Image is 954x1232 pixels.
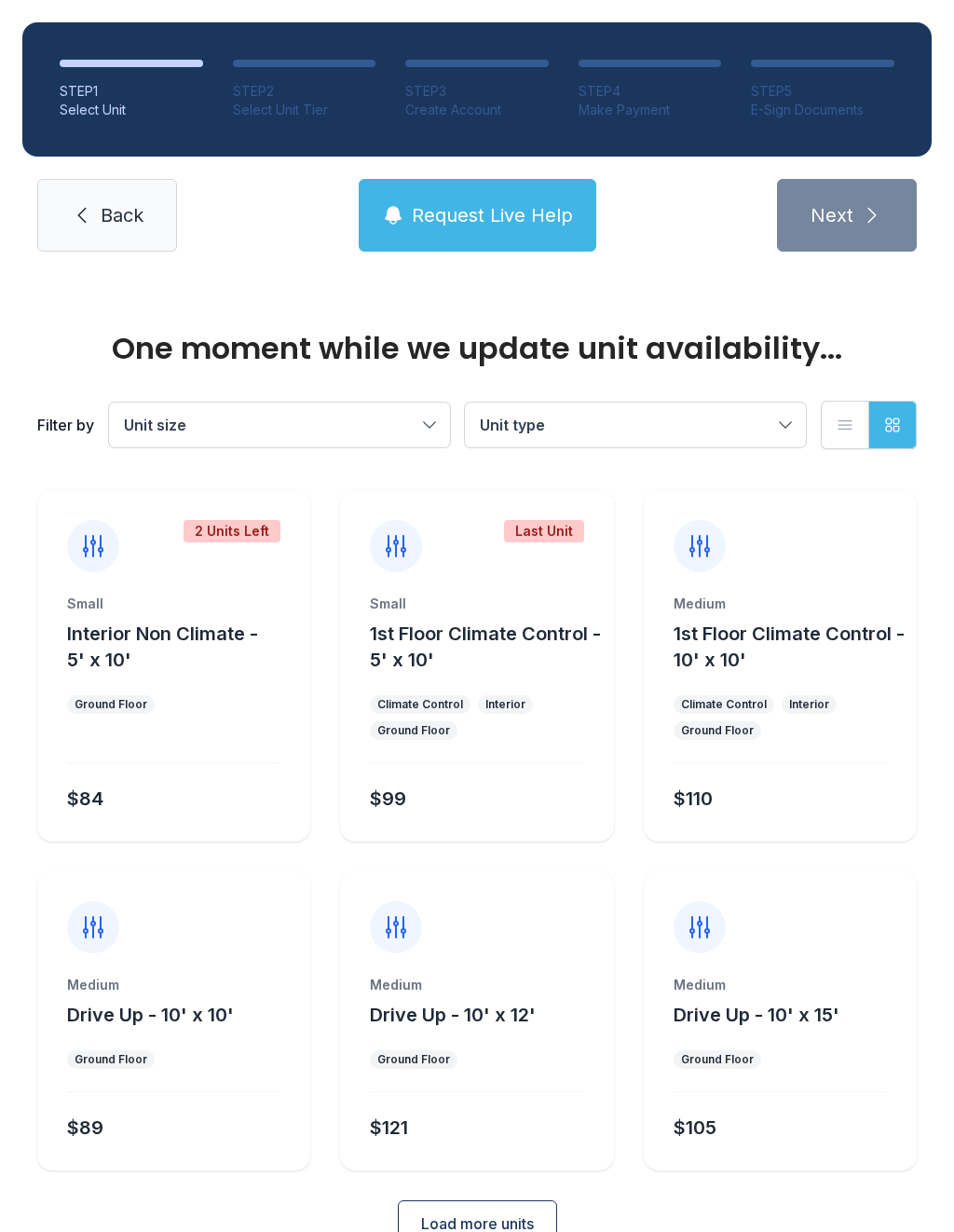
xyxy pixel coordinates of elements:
div: $99 [370,786,406,812]
div: Ground Floor [377,723,450,738]
span: Back [101,202,143,228]
div: 2 Units Left [184,520,280,542]
div: Ground Floor [75,1052,147,1067]
button: Unit type [465,403,806,447]
span: 1st Floor Climate Control - 5' x 10' [370,623,601,671]
div: Select Unit [60,101,203,119]
div: Climate Control [377,697,463,712]
div: $121 [370,1115,408,1141]
div: Interior [789,697,829,712]
button: Unit size [109,403,450,447]
div: Filter by [37,414,94,436]
button: Drive Up - 10' x 10' [67,1002,234,1028]
span: Next [811,202,853,228]
div: One moment while we update unit availability... [37,334,917,363]
div: STEP 4 [579,82,722,101]
button: Drive Up - 10' x 15' [674,1002,839,1028]
div: Make Payment [579,101,722,119]
div: Interior [485,697,525,712]
button: 1st Floor Climate Control - 10' x 10' [674,621,909,673]
button: 1st Floor Climate Control - 5' x 10' [370,621,606,673]
div: Ground Floor [681,723,754,738]
div: Medium [674,595,887,613]
div: $110 [674,786,713,812]
div: Medium [674,976,887,994]
div: Select Unit Tier [233,101,376,119]
div: Ground Floor [681,1052,754,1067]
span: Interior Non Climate - 5' x 10' [67,623,258,671]
div: Ground Floor [75,697,147,712]
span: Drive Up - 10' x 15' [674,1004,839,1026]
span: Drive Up - 10' x 10' [67,1004,234,1026]
div: Small [67,595,280,613]
div: $84 [67,786,103,812]
div: Ground Floor [377,1052,450,1067]
button: Interior Non Climate - 5' x 10' [67,621,303,673]
div: Create Account [405,101,549,119]
span: Drive Up - 10' x 12' [370,1004,536,1026]
div: $89 [67,1115,103,1141]
div: Medium [370,976,583,994]
div: STEP 1 [60,82,203,101]
div: Small [370,595,583,613]
span: 1st Floor Climate Control - 10' x 10' [674,623,905,671]
span: Unit type [480,416,545,434]
div: Last Unit [504,520,584,542]
div: E-Sign Documents [751,101,894,119]
span: Unit size [124,416,186,434]
button: Drive Up - 10' x 12' [370,1002,536,1028]
div: STEP 3 [405,82,549,101]
div: $105 [674,1115,716,1141]
div: Medium [67,976,280,994]
div: STEP 5 [751,82,894,101]
div: STEP 2 [233,82,376,101]
div: Climate Control [681,697,767,712]
span: Request Live Help [412,202,573,228]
